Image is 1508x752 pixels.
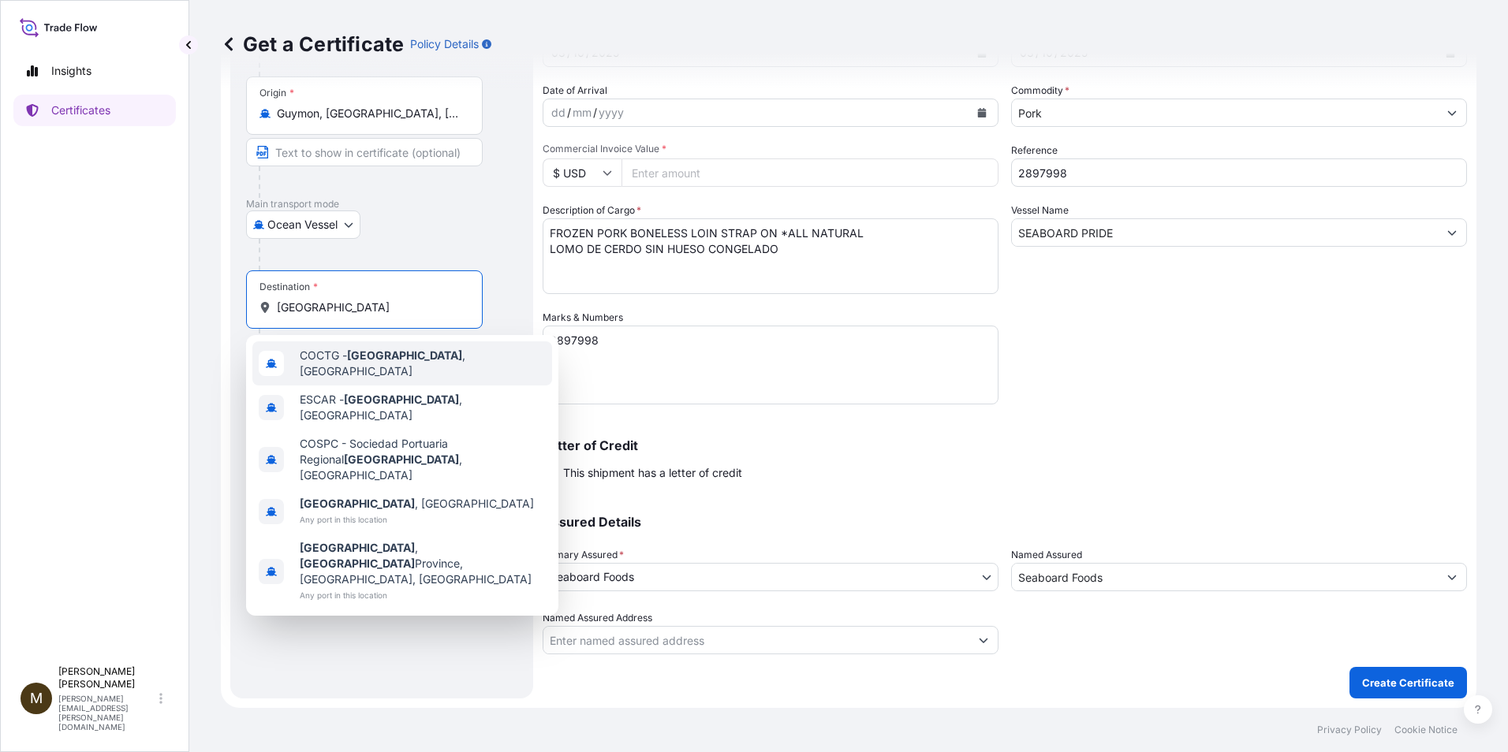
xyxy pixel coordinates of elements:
input: Origin [277,106,463,121]
p: [PERSON_NAME][EMAIL_ADDRESS][PERSON_NAME][DOMAIN_NAME] [58,694,156,732]
b: [GEOGRAPHIC_DATA] [347,348,462,362]
label: Commodity [1011,83,1069,99]
label: Marks & Numbers [543,310,623,326]
b: [GEOGRAPHIC_DATA] [344,393,459,406]
b: [GEOGRAPHIC_DATA] [300,557,415,570]
div: day, [550,103,567,122]
div: Destination [259,281,318,293]
span: Ocean Vessel [267,217,338,233]
label: Named Assured [1011,547,1082,563]
input: Type to search vessel name or IMO [1012,218,1438,247]
span: COSPC - Sociedad Portuaria Regional , [GEOGRAPHIC_DATA] [300,436,546,483]
div: / [593,103,597,122]
p: Letter of Credit [543,439,1467,452]
button: Show suggestions [1438,99,1466,127]
div: year, [597,103,625,122]
span: M [30,691,43,706]
span: Date of Arrival [543,83,607,99]
span: Commercial Invoice Value [543,143,998,155]
p: Cookie Notice [1394,724,1458,736]
input: Enter booking reference [1011,158,1467,187]
input: Destination [277,300,463,315]
input: Type to search commodity [1012,99,1438,127]
input: Enter amount [621,158,998,187]
b: [GEOGRAPHIC_DATA] [300,497,415,510]
div: Show suggestions [246,335,558,616]
button: Select transport [246,210,360,239]
div: / [567,103,571,122]
span: Primary Assured [543,547,624,563]
input: Named Assured Address [543,626,969,654]
button: Show suggestions [969,626,998,654]
button: Show suggestions [1438,563,1466,591]
span: COCTG - , [GEOGRAPHIC_DATA] [300,348,546,379]
label: Reference [1011,143,1058,158]
span: Any port in this location [300,587,546,603]
p: Insights [51,63,91,79]
p: Get a Certificate [221,32,404,57]
p: Certificates [51,102,110,118]
b: [GEOGRAPHIC_DATA] [300,541,415,554]
span: ESCAR - , [GEOGRAPHIC_DATA] [300,392,546,423]
span: , Province, [GEOGRAPHIC_DATA], [GEOGRAPHIC_DATA] [300,540,546,587]
label: Named Assured Address [543,610,652,626]
span: Seaboard Foods [550,569,634,585]
b: [GEOGRAPHIC_DATA] [344,452,459,466]
span: , [GEOGRAPHIC_DATA] [300,496,534,512]
p: Policy Details [410,36,479,52]
div: Origin [259,87,294,99]
input: Assured Name [1012,563,1438,591]
p: Create Certificate [1362,675,1454,691]
p: [PERSON_NAME] [PERSON_NAME] [58,665,156,691]
span: Any port in this location [300,512,534,527]
span: This shipment has a letter of credit [563,465,742,481]
button: Calendar [969,100,995,125]
label: Vessel Name [1011,203,1069,218]
button: Show suggestions [1438,218,1466,247]
label: Description of Cargo [543,203,641,218]
p: Assured Details [543,516,1467,528]
p: Main transport mode [246,198,517,210]
input: Text to appear on certificate [246,138,483,166]
div: month, [571,103,593,122]
p: Privacy Policy [1317,724,1382,736]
